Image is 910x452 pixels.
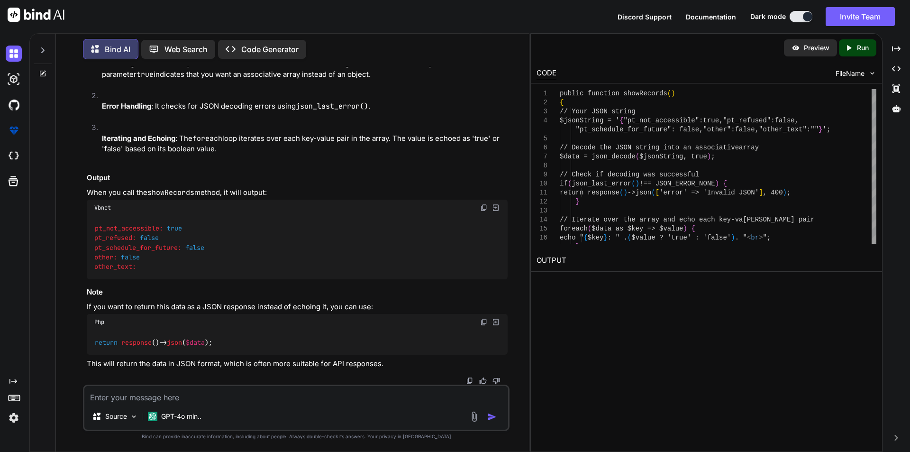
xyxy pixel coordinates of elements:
span: ; [711,153,715,160]
strong: Error Handling [102,101,151,111]
p: : The loop iterates over each key-value pair in the array. The value is echoed as 'true' or 'fals... [102,133,508,155]
span: other: [94,253,117,261]
span: ( [567,180,571,187]
code: json_last_error() [296,101,368,111]
span: "pt_schedule_for_future": false,"other":false,"oth [575,126,774,133]
p: Run [857,43,869,53]
p: : It checks for JSON decoding errors using . [102,101,508,112]
img: Pick Models [130,413,138,421]
span: json_last_error [572,180,631,187]
span: br [751,234,759,241]
span: er_text":"" [774,126,818,133]
div: 17 [537,242,547,251]
p: When you call the method, it will output: [87,187,508,198]
div: 8 [537,161,547,170]
p: Bind AI [105,44,130,55]
p: Web Search [164,44,208,55]
button: Documentation [686,12,736,22]
span: false [121,253,140,261]
span: { [723,180,727,187]
span: ) [707,153,711,160]
div: 3 [537,107,547,116]
img: dislike [492,377,500,385]
span: } [575,243,579,250]
h2: OUTPUT [531,249,882,272]
div: 16 [537,233,547,242]
span: < [747,234,751,241]
span: { [691,225,695,232]
span: ) [635,180,639,187]
strong: Iterating and Echoing [102,134,175,143]
img: copy [480,318,488,326]
span: ; [787,189,791,196]
span: ( [667,90,671,97]
span: ->json [627,189,651,196]
img: like [479,377,487,385]
span: Vbnet [94,204,111,212]
span: ( [628,234,631,241]
span: $jsonString = ' [560,117,619,124]
div: 10 [537,179,547,188]
span: other_text: [94,263,136,271]
img: premium [6,122,22,138]
p: Bind can provide inaccurate information, including about people. Always double-check its answers.... [83,433,510,440]
span: $data [186,338,205,347]
span: Php [94,318,104,326]
h3: Output [87,173,508,184]
span: . " [735,234,746,241]
span: 'error' => 'Invalid JSON' [659,189,759,196]
span: if [560,180,568,187]
span: { [619,117,623,124]
p: GPT-4o min.. [161,412,201,421]
div: 14 [537,215,547,224]
span: ) [623,189,627,196]
img: cloudideIcon [6,148,22,164]
img: preview [792,44,800,52]
p: : The function converts the JSON string into an associative array. The second parameter indicates... [102,58,508,80]
code: ()-> ( ); [94,338,213,348]
img: Open in Browser [491,318,500,326]
div: 9 [537,170,547,179]
span: response [121,338,152,347]
span: ( [631,180,635,187]
span: echo " [560,234,583,241]
p: Code Generator [241,44,299,55]
span: "; [763,234,771,241]
div: 11 [537,188,547,197]
img: Bind AI [8,8,64,22]
div: CODE [537,68,556,79]
span: false [185,243,204,252]
img: GPT-4o mini [148,412,157,421]
span: true [167,224,182,232]
span: ) [731,234,735,241]
span: false [140,233,159,242]
div: 15 [537,224,547,233]
img: darkChat [6,46,22,62]
span: } [575,198,579,205]
p: This will return the data in JSON format, which is often more suitable for API responses. [87,359,508,369]
span: // Check if decoding was successful [560,171,699,178]
span: { [583,234,587,241]
div: 4 [537,116,547,125]
span: foreach [560,225,588,232]
img: copy [480,204,488,212]
span: ) [715,180,719,187]
span: FileName [836,69,864,78]
span: Dark mode [750,12,786,21]
span: ( [619,189,623,196]
img: settings [6,410,22,426]
div: 13 [537,206,547,215]
span: array [739,144,759,151]
h3: Note [87,287,508,298]
span: [ [655,189,659,196]
span: $value ? 'true' : 'false' [631,234,731,241]
code: foreach [192,134,222,143]
button: Invite Team [826,7,895,26]
span: "pt_not_accessible":true,"pt_refused":false, [623,117,799,124]
span: $data as $key => $value [591,225,683,232]
img: icon [487,412,497,422]
div: 6 [537,143,547,152]
span: $jsonString, true [639,153,707,160]
p: Preview [804,43,829,53]
span: // Iterate over the array and echo each key-va [560,216,743,223]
